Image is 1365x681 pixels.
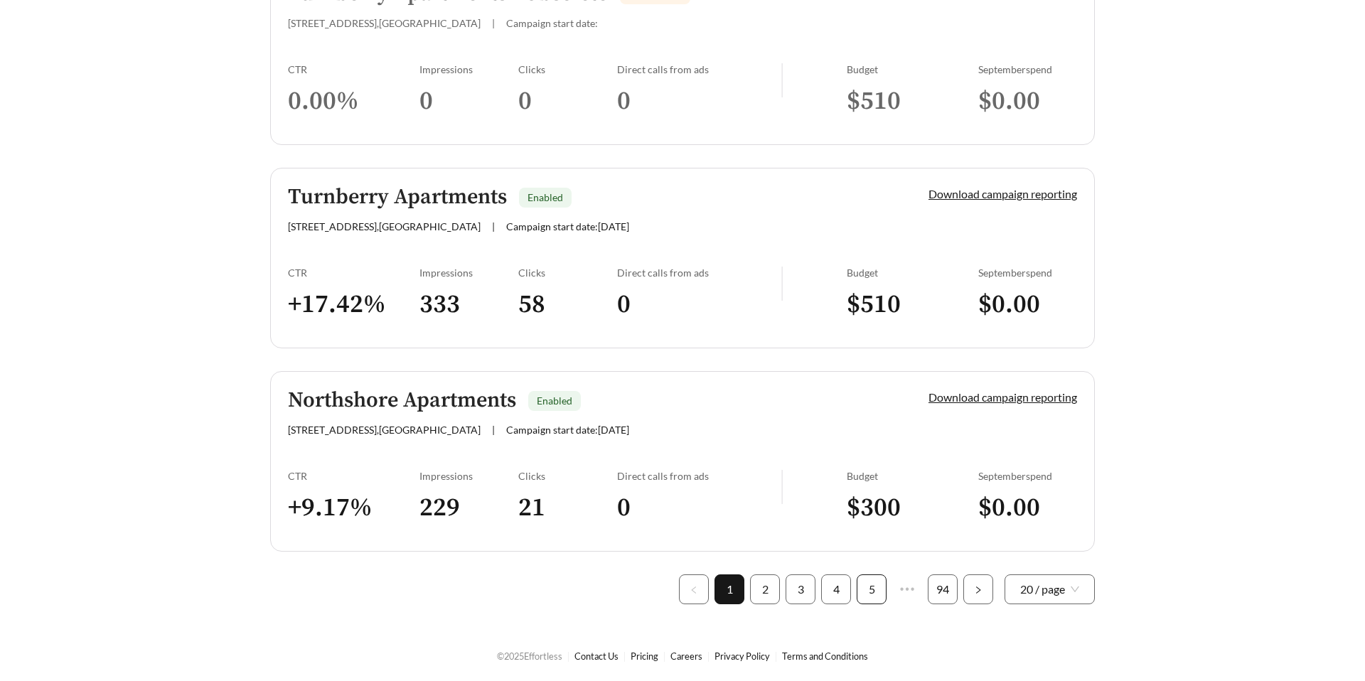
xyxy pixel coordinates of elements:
a: 5 [857,575,886,604]
h3: $ 510 [847,289,978,321]
span: Campaign start date: [DATE] [506,220,629,232]
h3: + 17.42 % [288,289,419,321]
h3: $ 0.00 [978,492,1077,524]
div: CTR [288,63,419,75]
span: | [492,424,495,436]
span: right [974,586,983,594]
span: Campaign start date: [506,17,598,29]
span: left [690,586,698,594]
div: Clicks [518,267,617,279]
div: Direct calls from ads [617,63,781,75]
span: Enabled [537,395,572,407]
a: Careers [670,650,702,662]
h3: 21 [518,492,617,524]
h3: 0.00 % [288,85,419,117]
span: Campaign start date: [DATE] [506,424,629,436]
button: right [963,574,993,604]
a: 4 [822,575,850,604]
div: Budget [847,470,978,482]
div: Direct calls from ads [617,470,781,482]
div: Impressions [419,267,518,279]
div: Clicks [518,63,617,75]
li: 3 [786,574,815,604]
li: Next 5 Pages [892,574,922,604]
h3: $ 0.00 [978,289,1077,321]
h3: 0 [617,85,781,117]
h3: 0 [518,85,617,117]
h3: $ 0.00 [978,85,1077,117]
h3: $ 300 [847,492,978,524]
img: line [781,470,783,504]
div: September spend [978,470,1077,482]
a: 94 [928,575,957,604]
h5: Northshore Apartments [288,389,516,412]
li: 1 [714,574,744,604]
span: | [492,220,495,232]
h3: 0 [419,85,518,117]
a: Terms and Conditions [782,650,868,662]
h3: 58 [518,289,617,321]
span: Enabled [528,191,563,203]
h3: $ 510 [847,85,978,117]
span: 20 / page [1020,575,1079,604]
div: CTR [288,267,419,279]
div: Impressions [419,63,518,75]
span: [STREET_ADDRESS] , [GEOGRAPHIC_DATA] [288,17,481,29]
h3: 0 [617,492,781,524]
div: CTR [288,470,419,482]
li: 5 [857,574,887,604]
a: Download campaign reporting [928,390,1077,404]
span: © 2025 Effortless [497,650,562,662]
a: 1 [715,575,744,604]
span: ••• [892,574,922,604]
li: 4 [821,574,851,604]
div: Page Size [1005,574,1095,604]
div: Budget [847,267,978,279]
h5: Turnberry Apartments [288,186,507,209]
span: | [492,17,495,29]
a: 3 [786,575,815,604]
div: September spend [978,63,1077,75]
h3: + 9.17 % [288,492,419,524]
a: Contact Us [574,650,619,662]
div: Budget [847,63,978,75]
div: Direct calls from ads [617,267,781,279]
h3: 229 [419,492,518,524]
span: [STREET_ADDRESS] , [GEOGRAPHIC_DATA] [288,220,481,232]
li: 94 [928,574,958,604]
h3: 333 [419,289,518,321]
img: line [781,63,783,97]
li: Previous Page [679,574,709,604]
div: Impressions [419,470,518,482]
button: left [679,574,709,604]
a: Pricing [631,650,658,662]
img: line [781,267,783,301]
a: 2 [751,575,779,604]
li: 2 [750,574,780,604]
a: Privacy Policy [714,650,770,662]
li: Next Page [963,574,993,604]
span: [STREET_ADDRESS] , [GEOGRAPHIC_DATA] [288,424,481,436]
div: Clicks [518,470,617,482]
div: September spend [978,267,1077,279]
a: Northshore ApartmentsEnabled[STREET_ADDRESS],[GEOGRAPHIC_DATA]|Campaign start date:[DATE]Download... [270,371,1095,552]
a: Download campaign reporting [928,187,1077,200]
h3: 0 [617,289,781,321]
a: Turnberry ApartmentsEnabled[STREET_ADDRESS],[GEOGRAPHIC_DATA]|Campaign start date:[DATE]Download ... [270,168,1095,348]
